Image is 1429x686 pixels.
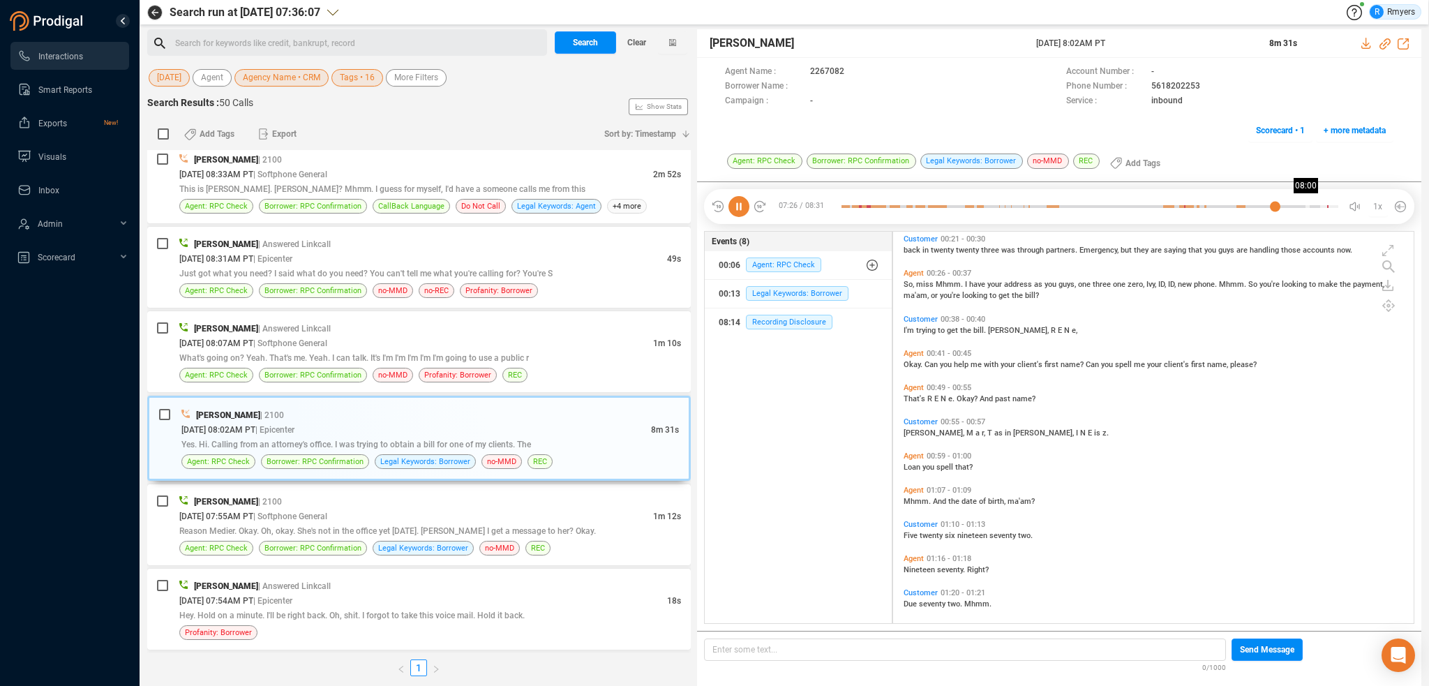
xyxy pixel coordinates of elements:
[272,123,297,145] span: Export
[258,581,331,591] span: | Answered Linkcall
[1013,428,1076,438] span: [PERSON_NAME],
[719,311,740,334] div: 08:14
[253,170,327,179] span: | Softphone General
[253,338,327,348] span: | Softphone General
[616,31,658,54] button: Clear
[964,599,992,609] span: Mhmm.
[651,425,679,435] span: 8m 31s
[904,428,966,438] span: [PERSON_NAME],
[607,199,647,214] span: +4 more
[1240,639,1294,661] span: Send Message
[10,42,129,70] li: Interactions
[767,196,841,217] span: 07:26 / 08:31
[1073,154,1100,169] span: REC
[904,360,925,369] span: Okay.
[1072,326,1077,335] span: e,
[1018,531,1033,540] span: two.
[719,283,740,305] div: 00:13
[264,284,361,297] span: Borrower: RPC Confirmation
[966,428,975,438] span: M
[1219,280,1248,289] span: Mhmm.
[1230,360,1257,369] span: please?
[940,360,954,369] span: you
[936,280,965,289] span: Mhmm.
[627,31,646,54] span: Clear
[531,542,545,555] span: REC
[194,155,258,165] span: [PERSON_NAME]
[1001,246,1017,255] span: was
[920,531,945,540] span: twenty
[147,227,691,308] div: [PERSON_NAME]| Answered Linkcall[DATE] 08:31AM PT| Epicenter49sJust got what you need? I said wha...
[1025,291,1039,300] span: bill?
[941,394,948,403] span: N
[1008,497,1035,506] span: ma'am?
[1318,280,1340,289] span: make
[1218,246,1236,255] span: guys
[194,497,258,507] span: [PERSON_NAME]
[1001,360,1017,369] span: your
[904,531,920,540] span: Five
[185,200,248,213] span: Agent: RPC Check
[1370,5,1415,19] div: Rmyers
[933,497,948,506] span: And
[1101,360,1115,369] span: you
[17,109,118,137] a: ExportsNew!
[397,665,405,673] span: left
[1309,280,1318,289] span: to
[938,326,947,335] span: to
[924,269,974,278] span: 00:26 - 00:37
[331,69,383,87] button: Tags • 16
[1066,94,1144,109] span: Service :
[904,246,922,255] span: back
[147,396,691,481] div: [PERSON_NAME]| 2100[DATE] 08:02AM PT| Epicenter8m 31sYes. Hi. Calling from an attorney's office. ...
[147,569,691,650] div: [PERSON_NAME]| Answered Linkcall[DATE] 07:54AM PT| Epicenter18sHey. Hold on a minute. I'll be rig...
[1093,280,1113,289] span: three
[38,85,92,95] span: Smart Reports
[1248,280,1259,289] span: So
[653,338,681,348] span: 1m 10s
[1078,280,1093,289] span: one
[194,324,258,334] span: [PERSON_NAME]
[916,280,936,289] span: miss
[987,280,1004,289] span: your
[1046,246,1079,255] span: partners.
[934,394,941,403] span: E
[38,253,75,262] span: Scorecard
[988,497,1008,506] span: birth,
[956,246,981,255] span: twenty
[258,239,331,249] span: | Answered Linkcall
[10,75,129,103] li: Smart Reports
[38,119,67,128] span: Exports
[919,599,948,609] span: seventy
[712,235,749,248] span: Events (8)
[147,311,691,392] div: [PERSON_NAME]| Answered Linkcall[DATE] 08:07AM PT| Softphone General1m 10sWhat's going on? Yeah. ...
[1168,280,1178,289] span: ID,
[17,142,118,170] a: Visuals
[989,291,998,300] span: to
[17,42,118,70] a: Interactions
[378,368,407,382] span: no-MMD
[1375,5,1379,19] span: R
[746,258,821,272] span: Agent: RPC Check
[1012,394,1035,403] span: name?
[1281,246,1303,255] span: those
[904,280,916,289] span: So,
[710,35,794,52] span: [PERSON_NAME]
[185,626,252,639] span: Profanity: Borrower
[948,497,962,506] span: the
[10,176,129,204] li: Inbox
[1004,280,1034,289] span: address
[1012,291,1025,300] span: the
[927,394,934,403] span: R
[1128,280,1146,289] span: zero,
[258,497,282,507] span: | 2100
[727,154,802,169] span: Agent: RPC Check
[998,291,1012,300] span: get
[604,123,676,145] span: Sort by: Timestamp
[147,142,691,223] div: [PERSON_NAME]| 2100[DATE] 08:33AM PT| Softphone General2m 52sThis is [PERSON_NAME]. [PERSON_NAME]...
[904,394,927,403] span: That's
[573,31,598,54] span: Search
[904,463,922,472] span: Loan
[1250,246,1281,255] span: handling
[1368,197,1388,216] button: 1x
